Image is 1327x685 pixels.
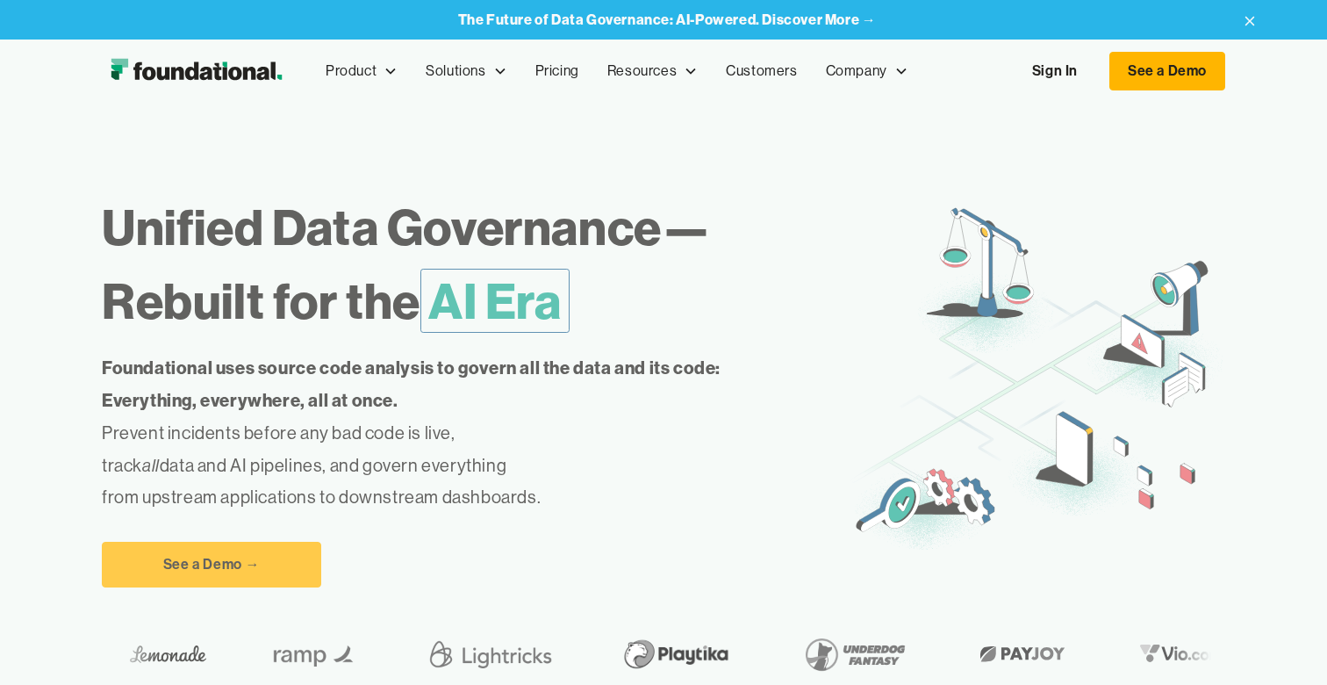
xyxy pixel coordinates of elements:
div: Solutions [412,42,520,100]
strong: Foundational uses source code analysis to govern all the data and its code: Everything, everywher... [102,357,721,411]
em: all [142,454,160,476]
div: Resources [593,42,712,100]
a: See a Demo → [102,542,321,588]
div: Solutions [426,60,485,83]
img: Vio.com [913,640,1015,667]
a: home [102,54,291,89]
div: Product [312,42,412,100]
div: Company [812,42,922,100]
div: Product [326,60,377,83]
img: Playtika [397,630,522,679]
img: SuperPlay [1071,630,1120,679]
a: The Future of Data Governance: AI-Powered. Discover More → [458,11,877,28]
a: See a Demo [1109,52,1225,90]
span: AI Era [420,269,570,333]
a: Sign In [1015,53,1095,90]
img: Foundational Logo [102,54,291,89]
div: Resources [607,60,677,83]
div: Company [826,60,887,83]
a: Pricing [521,42,593,100]
img: Payjoy [753,640,857,667]
h1: Unified Data Governance— Rebuilt for the [102,191,850,338]
img: Underdog Fantasy [577,630,697,679]
img: Lightricks [207,630,341,679]
p: Prevent incidents before any bad code is live, track data and AI pipelines, and govern everything... [102,352,776,514]
a: Customers [712,42,811,100]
